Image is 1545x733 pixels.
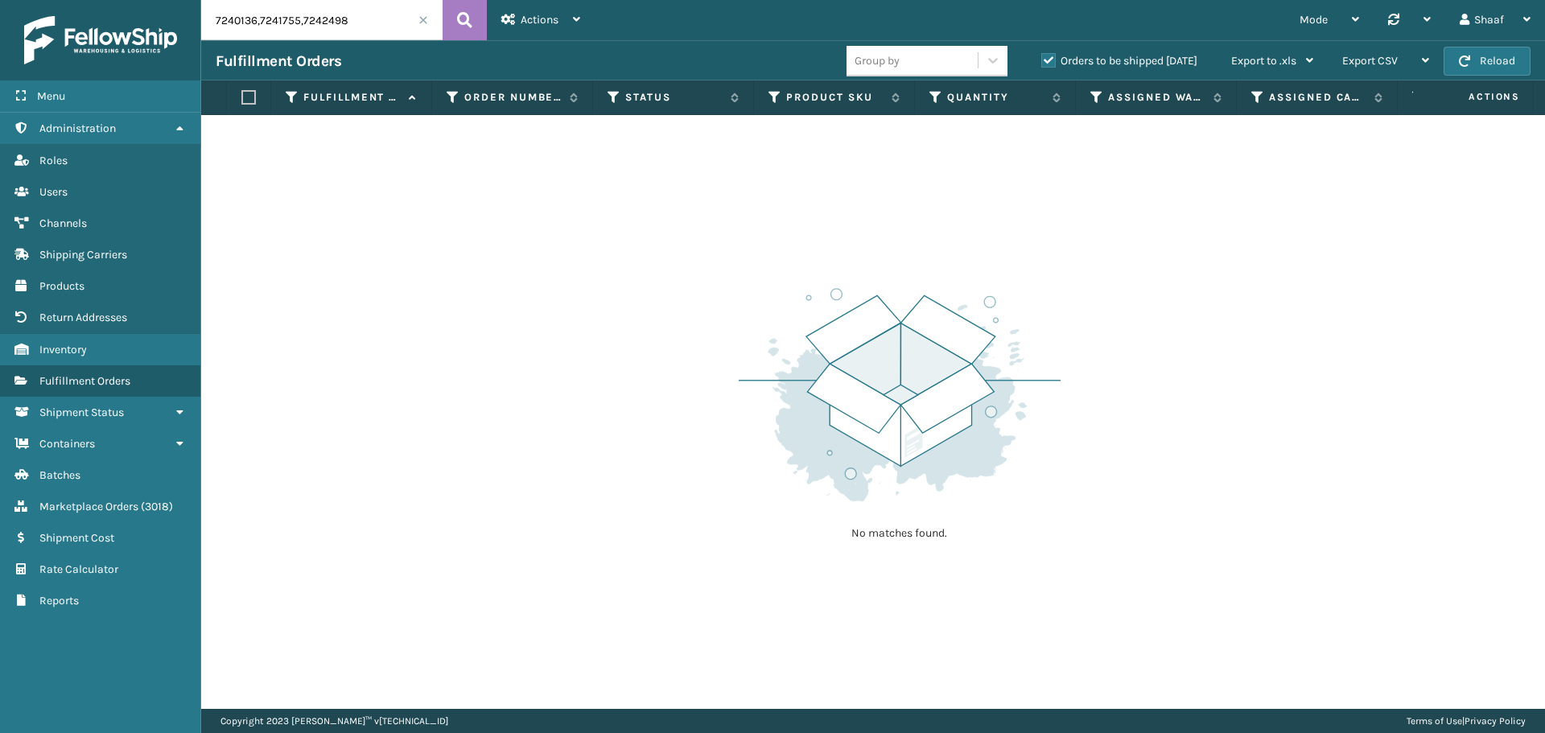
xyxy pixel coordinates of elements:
[1407,709,1526,733] div: |
[39,437,95,451] span: Containers
[24,16,177,64] img: logo
[1444,47,1531,76] button: Reload
[786,90,884,105] label: Product SKU
[220,709,448,733] p: Copyright 2023 [PERSON_NAME]™ v [TECHNICAL_ID]
[39,374,130,388] span: Fulfillment Orders
[39,121,116,135] span: Administration
[1300,13,1328,27] span: Mode
[216,51,341,71] h3: Fulfillment Orders
[1041,54,1197,68] label: Orders to be shipped [DATE]
[39,500,138,513] span: Marketplace Orders
[39,468,80,482] span: Batches
[39,594,79,607] span: Reports
[1269,90,1366,105] label: Assigned Carrier
[521,13,558,27] span: Actions
[1418,84,1530,110] span: Actions
[855,52,900,69] div: Group by
[39,531,114,545] span: Shipment Cost
[39,343,87,356] span: Inventory
[39,406,124,419] span: Shipment Status
[1231,54,1296,68] span: Export to .xls
[1407,715,1462,727] a: Terms of Use
[625,90,723,105] label: Status
[947,90,1044,105] label: Quantity
[1342,54,1398,68] span: Export CSV
[39,311,127,324] span: Return Addresses
[1108,90,1205,105] label: Assigned Warehouse
[39,562,118,576] span: Rate Calculator
[141,500,173,513] span: ( 3018 )
[39,154,68,167] span: Roles
[39,185,68,199] span: Users
[37,89,65,103] span: Menu
[303,90,401,105] label: Fulfillment Order Id
[39,248,127,261] span: Shipping Carriers
[1465,715,1526,727] a: Privacy Policy
[39,279,84,293] span: Products
[464,90,562,105] label: Order Number
[39,216,87,230] span: Channels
